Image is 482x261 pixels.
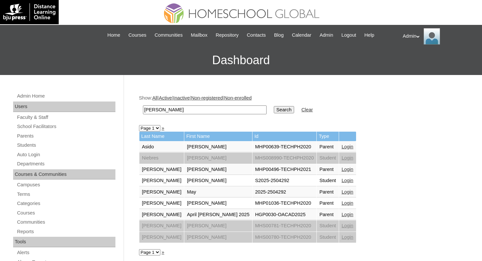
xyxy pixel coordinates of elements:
td: [PERSON_NAME] [184,198,252,209]
a: Login [342,189,353,195]
a: Login [342,144,353,149]
a: Login [342,178,353,183]
td: Parent [317,141,339,153]
td: MHS00780-TECHPH2020 [252,232,316,243]
a: Login [342,167,353,172]
td: Type [317,132,339,141]
td: [PERSON_NAME] [139,198,184,209]
a: Login [342,155,353,160]
td: April [PERSON_NAME] 2025 [184,209,252,220]
td: [PERSON_NAME] [139,164,184,175]
td: First Name [184,132,252,141]
a: Terms [16,190,115,198]
td: [PERSON_NAME] [184,220,252,232]
span: Help [364,31,374,39]
a: Parents [16,132,115,140]
a: Reports [16,228,115,236]
td: May [184,187,252,198]
a: All [152,95,157,101]
a: Campuses [16,181,115,189]
a: » [162,125,164,131]
a: Departments [16,160,115,168]
a: Auto Login [16,151,115,159]
a: Blog [271,31,287,39]
span: Home [108,31,120,39]
td: [PERSON_NAME] [139,187,184,198]
img: logo-white.png [3,3,55,21]
a: Non-enrolled [224,95,251,101]
a: Alerts [16,249,115,257]
td: Id [252,132,316,141]
td: [PERSON_NAME] [184,232,252,243]
span: Blog [274,31,284,39]
td: [PERSON_NAME] [184,153,252,164]
a: School Facilitators [16,122,115,131]
a: Login [342,223,353,228]
a: Clear [301,107,313,112]
h3: Dashboard [3,46,479,75]
a: Login [342,200,353,206]
div: Admin [403,28,475,45]
a: Students [16,141,115,149]
span: Admin [320,31,333,39]
a: Active [159,95,172,101]
td: Asido [139,141,184,153]
div: Users [13,102,115,112]
a: Faculty & Staff [16,113,115,121]
td: MHP00496-TECHPH2021 [252,164,316,175]
span: Logout [341,31,356,39]
td: [PERSON_NAME] [139,232,184,243]
td: [PERSON_NAME] [184,175,252,186]
a: Home [104,31,124,39]
td: 2025-2504292 [252,187,316,198]
div: Show: | | | | [139,95,464,118]
td: [PERSON_NAME] [139,220,184,232]
a: Admin Home [16,92,115,100]
span: Contacts [247,31,266,39]
td: MHS00781-TECHPH2020 [252,220,316,232]
td: [PERSON_NAME] [139,209,184,220]
a: Inactive [173,95,190,101]
a: Help [361,31,377,39]
span: Mailbox [191,31,208,39]
a: Repository [212,31,242,39]
a: Non-registered [191,95,223,101]
a: Contacts [244,31,269,39]
span: Communities [154,31,183,39]
td: MHP01036-TECHPH2020 [252,198,316,209]
td: Student [317,232,339,243]
span: Repository [216,31,239,39]
td: Last Name [139,132,184,141]
td: Student [317,153,339,164]
a: Categories [16,199,115,208]
a: Communities [16,218,115,226]
a: Calendar [289,31,314,39]
td: MHP00639-TECHPH2020 [252,141,316,153]
td: [PERSON_NAME] [184,164,252,175]
td: Parent [317,198,339,209]
div: Tools [13,237,115,247]
td: S2025-2504292 [252,175,316,186]
a: Mailbox [188,31,211,39]
a: Login [342,234,353,240]
td: MHS008990-TECHPH2020 [252,153,316,164]
input: Search [143,105,267,114]
a: Login [342,212,353,217]
a: Courses [16,209,115,217]
a: Communities [151,31,186,39]
span: Courses [129,31,147,39]
td: Student [317,220,339,232]
span: Calendar [292,31,311,39]
a: Admin [316,31,337,39]
img: Admin Homeschool Global [424,28,440,45]
div: Courses & Communities [13,169,115,180]
td: Parent [317,164,339,175]
td: Parent [317,187,339,198]
td: Parent [317,209,339,220]
td: HGP0030-OACAD2025 [252,209,316,220]
td: [PERSON_NAME] [139,175,184,186]
a: Courses [125,31,150,39]
a: » [162,250,164,255]
td: Student [317,175,339,186]
td: [PERSON_NAME] [184,141,252,153]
